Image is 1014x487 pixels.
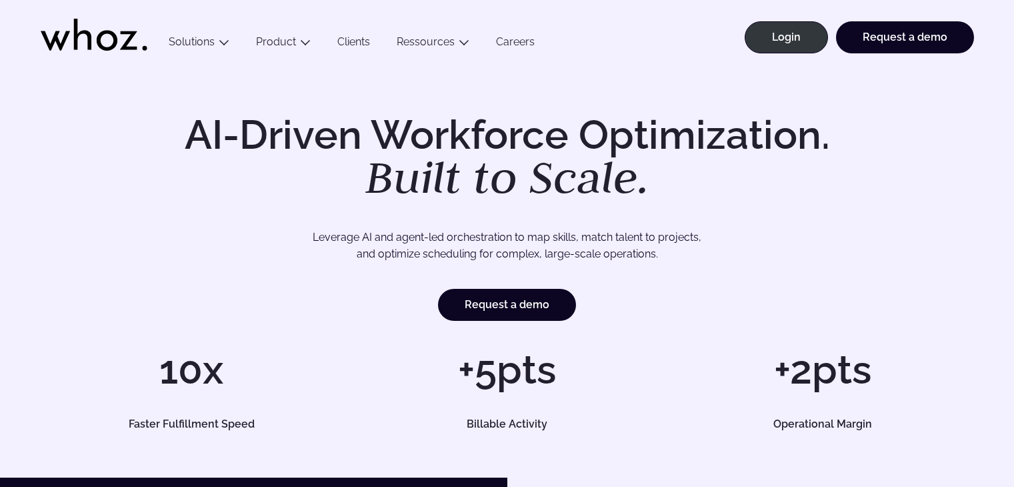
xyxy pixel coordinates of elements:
iframe: Chatbot [926,399,995,468]
a: Clients [324,35,383,53]
h5: Faster Fulfillment Speed [55,419,327,430]
h5: Billable Activity [371,419,643,430]
h1: AI-Driven Workforce Optimization. [166,115,849,200]
a: Product [256,35,296,48]
h1: +5pts [356,350,658,390]
a: Request a demo [438,289,576,321]
h1: 10x [41,350,343,390]
a: Careers [483,35,548,53]
h1: +2pts [671,350,973,390]
p: Leverage AI and agent-led orchestration to map skills, match talent to projects, and optimize sch... [87,229,927,263]
em: Built to Scale. [365,147,649,206]
button: Product [243,35,324,53]
h5: Operational Margin [687,419,959,430]
button: Solutions [155,35,243,53]
button: Ressources [383,35,483,53]
a: Login [745,21,828,53]
a: Request a demo [836,21,974,53]
a: Ressources [397,35,455,48]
